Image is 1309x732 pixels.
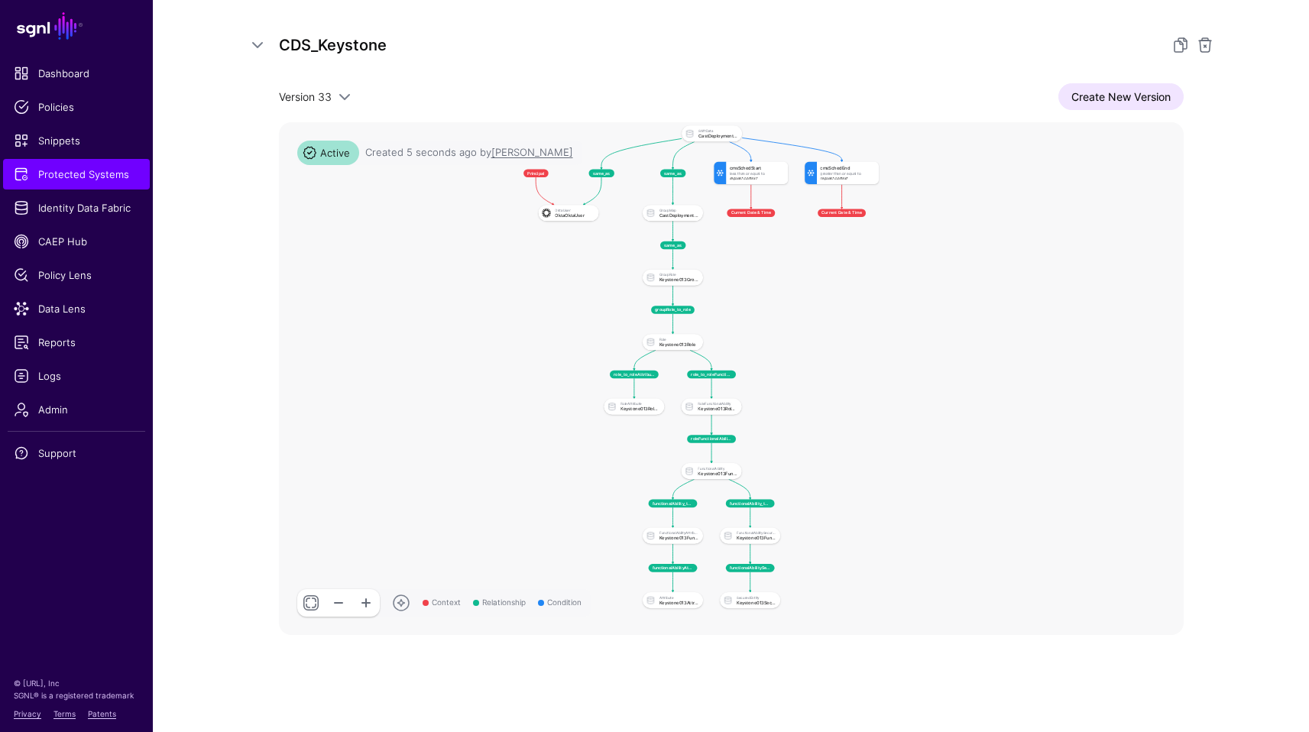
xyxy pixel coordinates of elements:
[14,677,139,689] p: © [URL], Inc
[14,402,139,417] span: Admin
[3,226,150,257] a: CAEP Hub
[53,709,76,718] a: Terms
[737,531,776,535] div: FunctionalAbilitySecuredEntity
[659,170,685,178] span: same_as
[659,273,698,277] div: GroupRole
[14,301,139,316] span: Data Lens
[651,306,695,314] span: groupRole_to_role
[3,92,150,122] a: Policies
[3,327,150,358] a: Reports
[3,193,150,223] a: Identity Data Fabric
[3,58,150,89] a: Dashboard
[14,445,139,461] span: Support
[698,471,737,476] div: Keystone013FunctionalAbility
[659,536,698,540] div: Keystone013FunctionalAbilityAttribute
[729,177,784,180] div: Request Context
[279,90,332,103] span: Version 33
[538,597,582,608] span: Condition
[9,9,144,43] a: SGNL
[820,165,875,170] div: cmsSchedEnd
[3,125,150,156] a: Snippets
[659,213,698,218] div: CastDeploymentSystemGroupMap
[659,277,698,282] div: Keystone013GroupRole
[659,595,698,599] div: Attribute
[648,564,697,572] span: functionalAbilityAttribute_to_Attribute
[365,145,573,160] div: Created 5 seconds ago by
[14,335,139,350] span: Reports
[555,213,594,218] div: OktaOktaUser
[1058,83,1184,110] a: Create New Version
[737,536,776,540] div: Keystone013FunctionalAbilitySecuredEntity
[3,293,150,324] a: Data Lens
[729,165,784,170] div: cmsSchedStart
[14,709,41,718] a: Privacy
[659,241,685,250] span: same_as
[540,207,552,219] img: svg+xml;base64,PHN2ZyB3aWR0aD0iNjQiIGhlaWdodD0iNjQiIHZpZXdCb3g9IjAgMCA2NCA2NCIgZmlsbD0ibm9uZSIgeG...
[648,500,697,508] span: functionalAbility_to_functionalAbilityAttribute
[729,171,784,175] div: Less Than Or Equal To
[14,167,139,182] span: Protected Systems
[659,531,698,535] div: FunctionalAbilityAttribute
[14,200,139,215] span: Identity Data Fabric
[14,368,139,384] span: Logs
[698,129,737,133] div: ShiftData
[698,466,737,470] div: FunctionalAbility
[818,209,866,217] span: Current Date & Time
[88,709,116,718] a: Patents
[698,406,737,411] div: Keystone013RoleFunctionalAbility
[14,99,139,115] span: Policies
[14,66,139,81] span: Dashboard
[14,133,139,148] span: Snippets
[279,33,1153,57] h5: CDS_Keystone
[698,134,737,138] div: CastDeploymentSystemShiftData
[659,338,698,342] div: Role
[659,209,698,212] div: GroupMap
[588,170,614,178] span: same_as
[491,146,573,158] app-identifier: [PERSON_NAME]
[698,402,737,406] div: RoleFunctionalAbility
[14,234,139,249] span: CAEP Hub
[820,177,875,180] div: Request Context
[3,260,150,290] a: Policy Lens
[523,170,548,178] span: Principal
[659,342,698,347] div: Keystone013Role
[14,267,139,283] span: Policy Lens
[725,500,774,508] span: functionalAbility_to_functionalAbilitySecuredEntity
[14,689,139,701] p: SGNL® is a registered trademark
[620,402,659,406] div: RoleAttribute
[473,597,526,608] span: Relationship
[555,209,594,212] div: OktaUser
[737,601,776,605] div: Keystone013SecuredEntity
[620,406,659,411] div: Keystone013RoleAttribute
[725,564,774,572] span: functionalAbilitySecuredEntity_to_securedEntity
[297,141,359,165] span: Active
[3,361,150,391] a: Logs
[737,595,776,599] div: SecuredEntity
[727,209,775,217] span: Current Date & Time
[659,601,698,605] div: Keystone013Attribute
[423,597,461,608] span: Context
[3,394,150,425] a: Admin
[3,159,150,189] a: Protected Systems
[687,371,736,379] span: role_to_roleFunctionalAbility
[820,171,875,175] div: Greater Than Or Equal To
[687,435,736,443] span: roleFunctionalAbility_to_functionalAbility
[609,371,658,379] span: role_to_roleAttribute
